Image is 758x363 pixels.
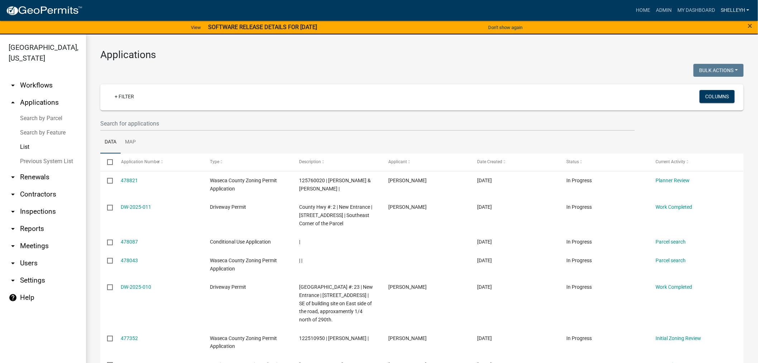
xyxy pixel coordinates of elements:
[567,159,579,164] span: Status
[653,4,675,17] a: Admin
[210,258,277,272] span: Waseca County Zoning Permit Application
[567,178,592,183] span: In Progress
[210,284,246,290] span: Driveway Permit
[299,204,372,226] span: County Hwy #: 2 | New Entrance | 6583 360TH AVE | Southeast Corner of the Parcel
[471,154,560,171] datatable-header-cell: Date Created
[718,4,752,17] a: shelleyh
[478,239,492,245] span: 09/14/2025
[700,90,735,103] button: Columns
[121,335,138,341] a: 477352
[299,178,371,192] span: 125760020 | LISA K & WILLIAM K POPPE |
[121,239,138,245] a: 478087
[299,258,302,263] span: | |
[656,284,692,290] a: Work Completed
[388,178,427,183] span: William Poppe
[210,335,277,349] span: Waseca County Zoning Permit Application
[9,276,17,285] i: arrow_drop_down
[100,154,114,171] datatable-header-cell: Select
[675,4,718,17] a: My Dashboard
[485,22,526,33] button: Don't show again
[633,4,653,17] a: Home
[560,154,649,171] datatable-header-cell: Status
[100,116,635,131] input: Search for applications
[9,259,17,268] i: arrow_drop_down
[388,204,427,210] span: Kyle Skoglund
[299,335,369,341] span: 122510950 | MATT THOMPSEN |
[299,284,373,322] span: County Hwy #: 23 | New Entrance | 29329 WILTON RIVER RD W | SE of building site on East side of t...
[9,190,17,199] i: arrow_drop_down
[121,258,138,263] a: 478043
[9,293,17,302] i: help
[9,81,17,90] i: arrow_drop_down
[478,178,492,183] span: 09/15/2025
[656,159,685,164] span: Current Activity
[210,178,277,192] span: Waseca County Zoning Permit Application
[121,204,152,210] a: DW-2025-011
[748,22,753,30] button: Close
[388,335,427,341] span: Matt Thompsen
[382,154,471,171] datatable-header-cell: Applicant
[114,154,203,171] datatable-header-cell: Application Number
[567,284,592,290] span: In Progress
[292,154,382,171] datatable-header-cell: Description
[567,335,592,341] span: In Progress
[121,131,140,154] a: Map
[208,24,317,30] strong: SOFTWARE RELEASE DETAILS FOR [DATE]
[656,204,692,210] a: Work Completed
[203,154,292,171] datatable-header-cell: Type
[121,284,152,290] a: DW-2025-010
[388,159,407,164] span: Applicant
[567,258,592,263] span: In Progress
[656,335,701,341] a: Initial Zoning Review
[188,22,204,33] a: View
[478,258,492,263] span: 09/13/2025
[9,207,17,216] i: arrow_drop_down
[299,239,300,245] span: |
[210,204,246,210] span: Driveway Permit
[656,178,690,183] a: Planner Review
[9,98,17,107] i: arrow_drop_up
[121,159,160,164] span: Application Number
[649,154,738,171] datatable-header-cell: Current Activity
[9,225,17,233] i: arrow_drop_down
[9,242,17,250] i: arrow_drop_down
[121,178,138,183] a: 478821
[9,173,17,181] i: arrow_drop_down
[656,258,686,263] a: Parcel search
[656,239,686,245] a: Parcel search
[109,90,140,103] a: + Filter
[694,64,744,77] button: Bulk Actions
[478,335,492,341] span: 09/11/2025
[210,239,271,245] span: Conditional Use Application
[748,21,753,31] span: ×
[478,159,503,164] span: Date Created
[100,131,121,154] a: Data
[478,284,492,290] span: 09/12/2025
[210,159,219,164] span: Type
[299,159,321,164] span: Description
[478,204,492,210] span: 09/15/2025
[567,204,592,210] span: In Progress
[388,284,427,290] span: Daniel Kuhns
[567,239,592,245] span: In Progress
[100,49,744,61] h3: Applications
